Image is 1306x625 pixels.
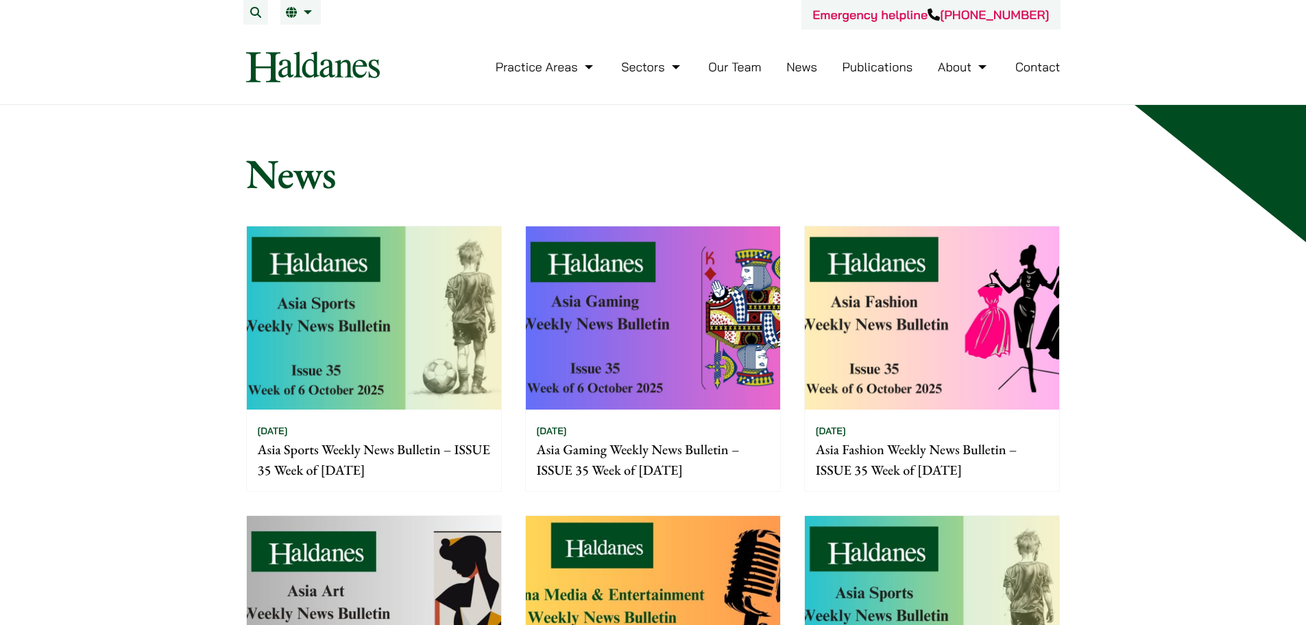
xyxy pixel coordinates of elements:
[246,226,502,492] a: [DATE] Asia Sports Weekly News Bulletin – ISSUE 35 Week of [DATE]
[525,226,781,492] a: [DATE] Asia Gaming Weekly News Bulletin – ISSUE 35 Week of [DATE]
[812,7,1049,23] a: Emergency helpline[PHONE_NUMBER]
[816,425,846,437] time: [DATE]
[537,439,769,480] p: Asia Gaming Weekly News Bulletin – ISSUE 35 Week of [DATE]
[786,59,817,75] a: News
[621,59,683,75] a: Sectors
[804,226,1060,492] a: [DATE] Asia Fashion Weekly News Bulletin – ISSUE 35 Week of [DATE]
[286,7,315,18] a: EN
[537,425,567,437] time: [DATE]
[816,439,1048,480] p: Asia Fashion Weekly News Bulletin – ISSUE 35 Week of [DATE]
[258,439,490,480] p: Asia Sports Weekly News Bulletin – ISSUE 35 Week of [DATE]
[1015,59,1061,75] a: Contact
[496,59,596,75] a: Practice Areas
[258,425,288,437] time: [DATE]
[246,149,1061,198] h1: News
[246,51,380,82] img: Logo of Haldanes
[708,59,761,75] a: Our Team
[843,59,913,75] a: Publications
[938,59,990,75] a: About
